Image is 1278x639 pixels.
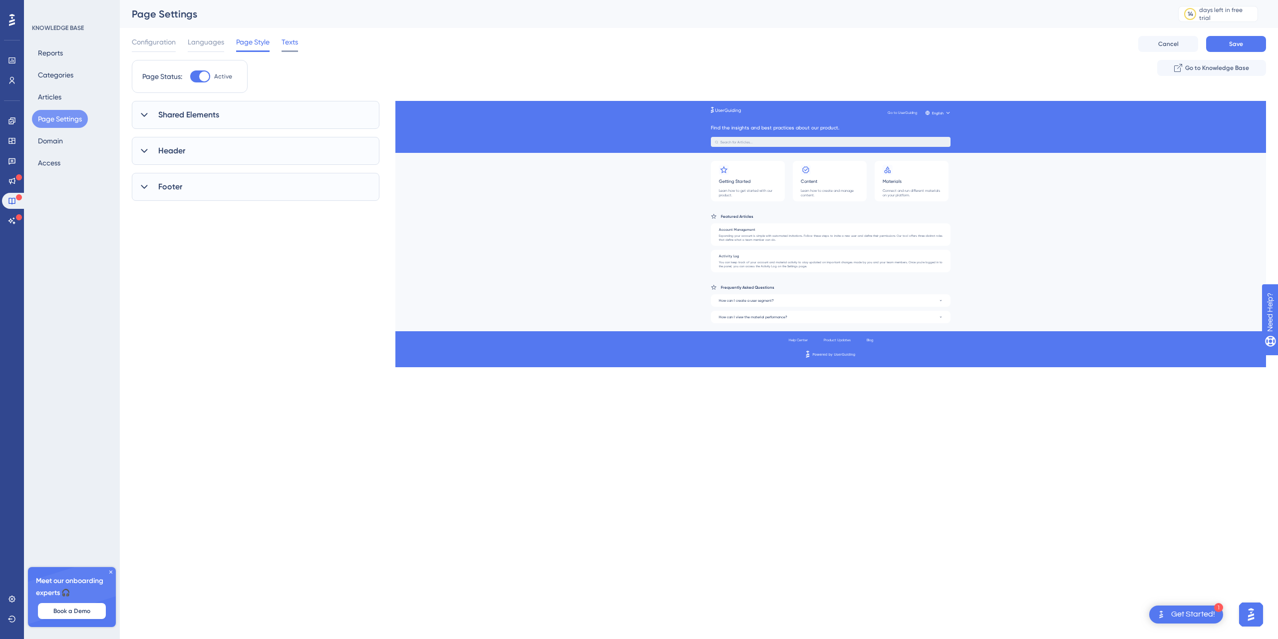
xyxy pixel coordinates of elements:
button: Reports [32,44,69,62]
button: Access [32,154,66,172]
div: Get Started! [1171,609,1215,620]
span: Header [158,145,185,157]
span: Active [214,72,232,80]
button: Go to Knowledge Base [1157,60,1266,76]
button: Domain [32,132,69,150]
div: Open Get Started! checklist, remaining modules: 1 [1149,606,1223,624]
button: Book a Demo [38,603,106,619]
span: Need Help? [23,2,62,14]
div: Page Status: [142,70,182,82]
span: Save [1229,40,1243,48]
div: days left in free trial [1199,6,1255,22]
button: Cancel [1138,36,1198,52]
div: KNOWLEDGE BASE [32,24,84,32]
iframe: UserGuiding AI Assistant Launcher [1236,600,1266,630]
span: Go to Knowledge Base [1185,64,1249,72]
span: Page Style [236,36,270,48]
button: Articles [32,88,67,106]
span: Footer [158,181,182,193]
img: launcher-image-alternative-text [1155,609,1167,621]
span: Meet our onboarding experts 🎧 [36,575,108,599]
button: Categories [32,66,79,84]
span: Cancel [1158,40,1179,48]
button: Save [1206,36,1266,52]
span: Texts [282,36,298,48]
span: Book a Demo [53,607,90,615]
div: Page Settings [132,7,1153,21]
button: Page Settings [32,110,88,128]
span: Configuration [132,36,176,48]
div: 14 [1188,10,1193,18]
span: Languages [188,36,224,48]
div: 1 [1214,603,1223,612]
span: Shared Elements [158,109,219,121]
